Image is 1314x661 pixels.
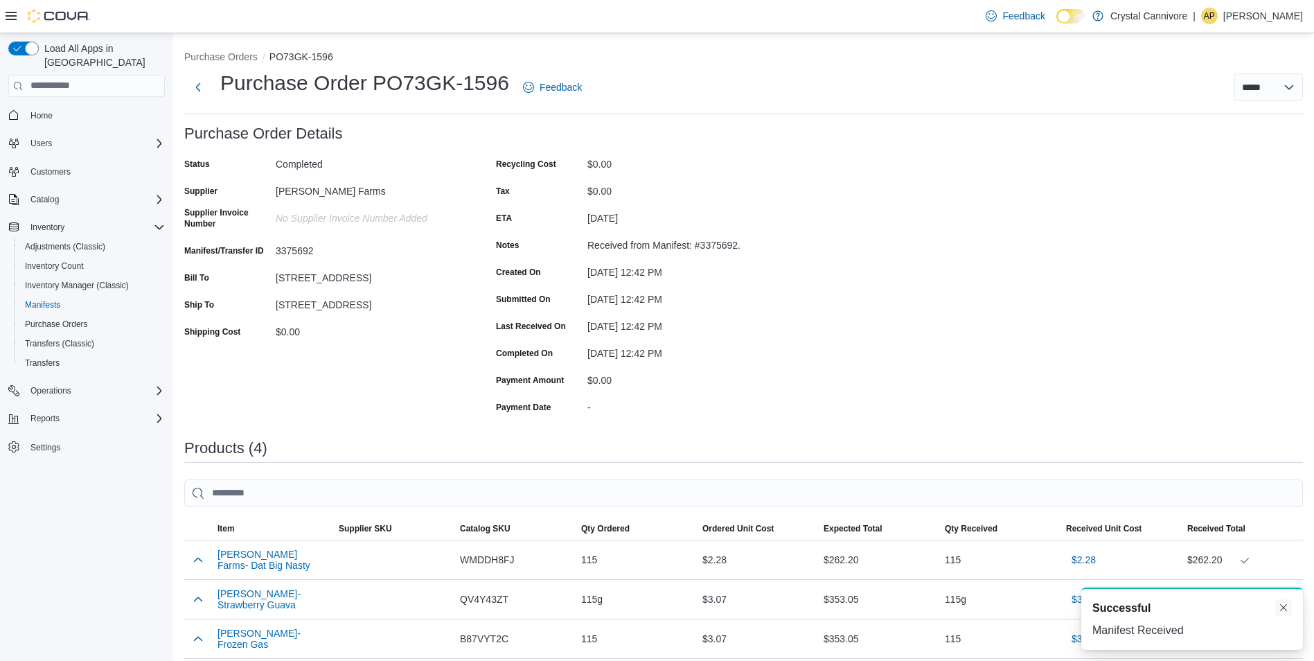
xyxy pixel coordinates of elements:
button: Inventory [25,219,70,236]
div: 115 [576,625,697,653]
span: Settings [30,442,60,453]
label: Payment Date [496,402,551,413]
div: [DATE] 12:42 PM [587,342,773,359]
span: Load All Apps in [GEOGRAPHIC_DATA] [39,42,165,69]
p: [PERSON_NAME] [1223,8,1303,24]
div: [STREET_ADDRESS] [276,294,461,310]
button: Reports [3,409,170,428]
button: Users [3,134,170,153]
button: Adjustments (Classic) [14,237,170,256]
button: Inventory [3,218,170,237]
a: Purchase Orders [19,316,94,333]
span: Expected Total [824,523,882,534]
span: Customers [25,163,165,180]
span: Item [217,523,235,534]
div: 115 [939,546,1060,574]
div: $0.00 [587,153,773,170]
div: $3.07 [697,585,818,613]
button: Supplier SKU [333,518,454,540]
span: Purchase Orders [25,319,88,330]
div: [DATE] 12:42 PM [587,288,773,305]
label: Completed On [496,348,553,359]
button: [PERSON_NAME]- Frozen Gas [217,628,328,650]
label: Notes [496,240,519,251]
label: Last Received On [496,321,566,332]
span: Purchase Orders [19,316,165,333]
h3: Products (4) [184,440,267,457]
span: Reports [25,410,165,427]
span: Inventory Count [25,261,84,272]
button: Home [3,105,170,125]
span: Feedback [1002,9,1045,23]
div: $353.05 [818,585,939,613]
label: Ship To [184,299,214,310]
span: Feedback [540,80,582,94]
span: Qty Ordered [581,523,630,534]
button: Next [184,73,212,101]
div: [PERSON_NAME] Farms [276,180,461,197]
a: Feedback [517,73,587,101]
span: Received Unit Cost [1066,523,1142,534]
button: Purchase Orders [14,315,170,334]
span: Customers [30,166,71,177]
a: Inventory Count [19,258,89,274]
nav: Complex example [8,100,165,493]
span: Successful [1092,600,1151,617]
button: Catalog [25,191,64,208]
span: Received Total [1187,523,1245,534]
span: Inventory Count [19,258,165,274]
div: - [587,396,773,413]
a: Transfers (Classic) [19,335,100,352]
span: Operations [25,382,165,399]
span: Catalog [30,194,59,205]
span: Inventory Manager (Classic) [19,277,165,294]
a: Customers [25,164,76,180]
span: WMDDH8FJ [460,552,515,568]
label: Shipping Cost [184,326,240,337]
div: $262.20 [1187,552,1297,568]
span: Home [25,107,165,124]
div: 115g [939,585,1060,613]
div: [STREET_ADDRESS] [276,267,461,283]
button: [PERSON_NAME]- Strawberry Guava [217,588,328,610]
span: Qty Received [945,523,997,534]
span: Inventory [30,222,64,233]
span: Manifests [19,297,165,313]
span: Reports [30,413,60,424]
span: Catalog [25,191,165,208]
div: 115 [576,546,697,574]
label: Supplier Invoice Number [184,207,270,229]
div: Notification [1092,600,1292,617]
button: Ordered Unit Cost [697,518,818,540]
button: PO73GK-1596 [269,51,333,62]
div: Completed [276,153,461,170]
p: | [1193,8,1196,24]
div: [DATE] 12:42 PM [587,315,773,332]
span: Inventory Manager (Classic) [25,280,129,291]
label: Supplier [184,186,217,197]
span: Transfers [19,355,165,371]
button: Dismiss toast [1275,599,1292,616]
span: Manifests [25,299,60,310]
span: Operations [30,385,71,396]
button: Operations [3,381,170,400]
a: Manifests [19,297,66,313]
div: $3.07 [697,625,818,653]
div: $0.00 [587,369,773,386]
button: Purchase Orders [184,51,258,62]
h1: Purchase Order PO73GK-1596 [220,69,509,97]
span: Ordered Unit Cost [702,523,774,534]
span: AP [1204,8,1215,24]
button: Qty Received [939,518,1060,540]
span: $2.28 [1072,553,1096,567]
div: $0.00 [276,321,461,337]
button: Catalog [3,190,170,209]
button: Settings [3,437,170,457]
label: Manifest/Transfer ID [184,245,264,256]
div: [DATE] [587,207,773,224]
img: Cova [28,9,90,23]
span: QV4Y43ZT [460,591,508,608]
label: Bill To [184,272,209,283]
button: Operations [25,382,77,399]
